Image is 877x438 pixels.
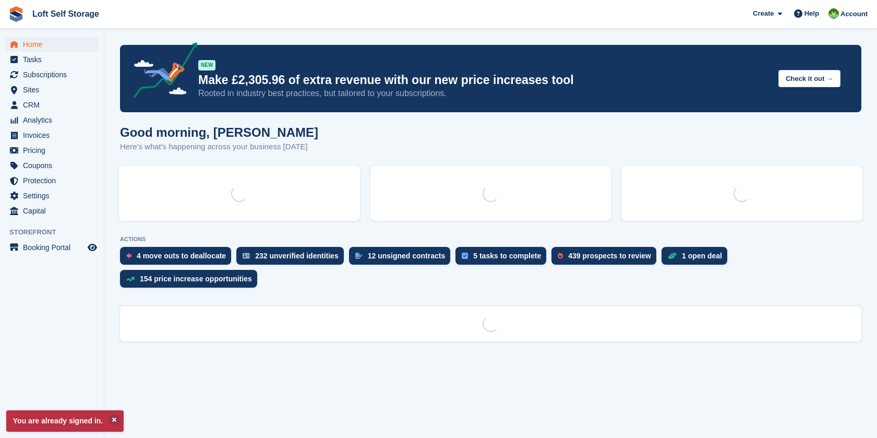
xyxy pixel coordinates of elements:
[120,236,861,243] p: ACTIONS
[23,82,86,97] span: Sites
[6,410,124,432] p: You are already signed in.
[5,158,99,173] a: menu
[5,128,99,143] a: menu
[368,252,446,260] div: 12 unsigned contracts
[778,70,840,87] button: Check it out →
[137,252,226,260] div: 4 move outs to deallocate
[568,252,651,260] div: 439 prospects to review
[753,8,774,19] span: Create
[682,252,722,260] div: 1 open deal
[9,227,104,238] span: Storefront
[5,37,99,52] a: menu
[558,253,563,259] img: prospect-51fa495bee0391a8d652442698ab0144808aea92771e9ea1ae160a38d050c398.svg
[236,247,349,270] a: 232 unverified identities
[23,158,86,173] span: Coupons
[23,173,86,188] span: Protection
[23,240,86,255] span: Booking Portal
[840,9,868,19] span: Account
[23,204,86,218] span: Capital
[5,98,99,112] a: menu
[662,247,732,270] a: 1 open deal
[86,241,99,254] a: Preview store
[5,204,99,218] a: menu
[462,253,468,259] img: task-75834270c22a3079a89374b754ae025e5fb1db73e45f91037f5363f120a921f8.svg
[5,188,99,203] a: menu
[473,252,541,260] div: 5 tasks to complete
[455,247,551,270] a: 5 tasks to complete
[355,253,363,259] img: contract_signature_icon-13c848040528278c33f63329250d36e43548de30e8caae1d1a13099fd9432cc5.svg
[349,247,456,270] a: 12 unsigned contracts
[23,113,86,127] span: Analytics
[198,73,770,88] p: Make £2,305.96 of extra revenue with our new price increases tool
[120,125,318,139] h1: Good morning, [PERSON_NAME]
[23,37,86,52] span: Home
[120,247,236,270] a: 4 move outs to deallocate
[126,277,135,281] img: price_increase_opportunities-93ffe204e8149a01c8c9dc8f82e8f89637d9d84a8eef4429ea346261dce0b2c0.svg
[23,98,86,112] span: CRM
[255,252,339,260] div: 232 unverified identities
[5,67,99,82] a: menu
[125,42,198,102] img: price-adjustments-announcement-icon-8257ccfd72463d97f412b2fc003d46551f7dbcb40ab6d574587a9cd5c0d94...
[243,253,250,259] img: verify_identity-adf6edd0f0f0b5bbfe63781bf79b02c33cf7c696d77639b501bdc392416b5a36.svg
[126,253,131,259] img: move_outs_to_deallocate_icon-f764333ba52eb49d3ac5e1228854f67142a1ed5810a6f6cc68b1a99e826820c5.svg
[5,52,99,67] a: menu
[198,88,770,99] p: Rooted in industry best practices, but tailored to your subscriptions.
[5,113,99,127] a: menu
[5,240,99,255] a: menu
[5,173,99,188] a: menu
[23,52,86,67] span: Tasks
[120,141,318,153] p: Here's what's happening across your business [DATE]
[23,67,86,82] span: Subscriptions
[120,270,262,293] a: 154 price increase opportunities
[198,60,215,70] div: NEW
[8,6,24,22] img: stora-icon-8386f47178a22dfd0bd8f6a31ec36ba5ce8667c1dd55bd0f319d3a0aa187defe.svg
[668,252,677,259] img: deal-1b604bf984904fb50ccaf53a9ad4b4a5d6e5aea283cecdc64d6e3604feb123c2.svg
[5,82,99,97] a: menu
[28,5,103,22] a: Loft Self Storage
[828,8,839,19] img: James Johnson
[23,128,86,143] span: Invoices
[23,143,86,158] span: Pricing
[23,188,86,203] span: Settings
[5,143,99,158] a: menu
[140,275,252,283] div: 154 price increase opportunities
[804,8,819,19] span: Help
[551,247,662,270] a: 439 prospects to review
